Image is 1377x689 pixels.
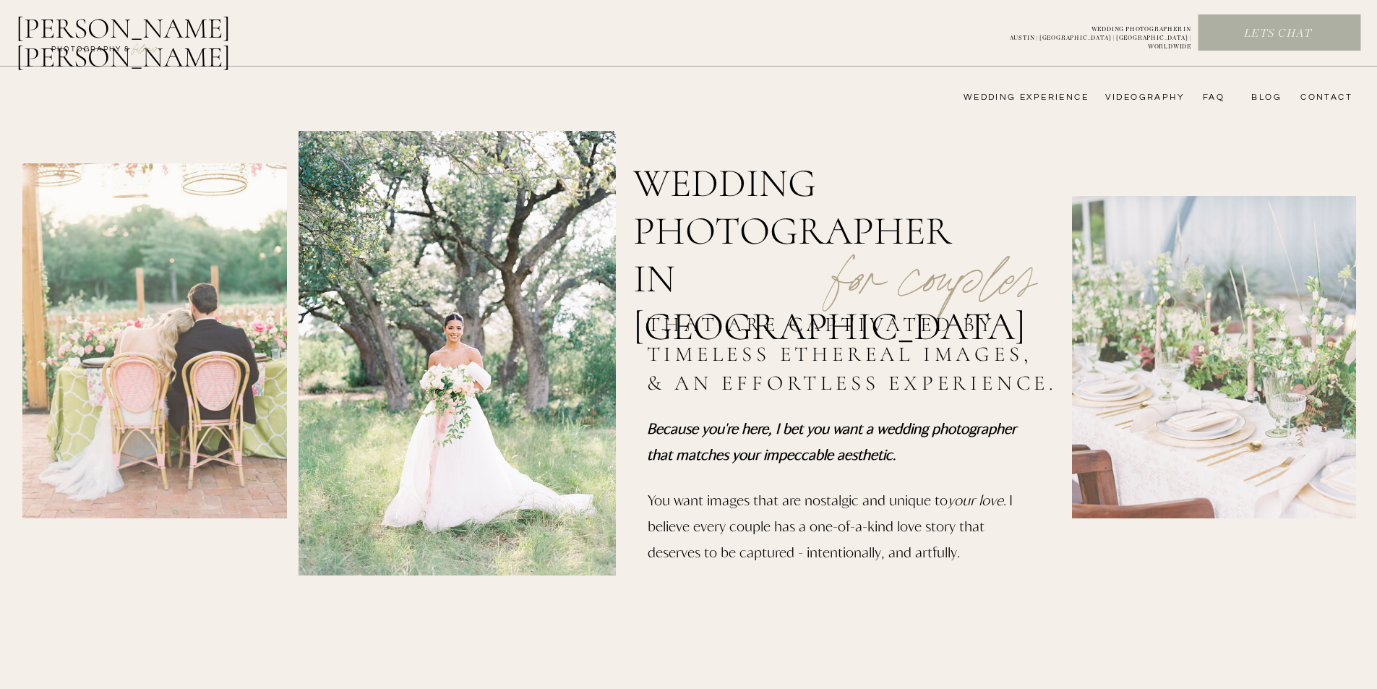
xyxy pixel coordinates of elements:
[43,44,138,61] a: photography &
[648,487,1015,577] p: You want images that are nostalgic and unique to . I believe every couple has a one-of-a-kind lov...
[16,14,306,48] a: [PERSON_NAME] [PERSON_NAME]
[1296,92,1352,103] a: CONTACT
[1101,92,1185,103] a: videography
[948,491,1003,508] i: your love
[647,419,1016,463] i: Because you're here, I bet you want a wedding photographer that matches your impeccable aesthetic.
[119,39,172,56] a: FILMs
[986,25,1191,41] p: WEDDING PHOTOGRAPHER IN AUSTIN | [GEOGRAPHIC_DATA] | [GEOGRAPHIC_DATA] | WORLDWIDE
[1246,92,1282,103] a: bLog
[797,207,1071,299] p: for couples
[943,92,1089,103] a: wedding experience
[1198,26,1357,42] a: Lets chat
[1196,92,1224,103] a: FAQ
[986,25,1191,41] a: WEDDING PHOTOGRAPHER INAUSTIN | [GEOGRAPHIC_DATA] | [GEOGRAPHIC_DATA] | WORLDWIDE
[647,310,1065,402] h2: that are captivated by timeless ethereal images, & an effortless experience.
[633,160,1000,268] h1: wedding photographer in [GEOGRAPHIC_DATA]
